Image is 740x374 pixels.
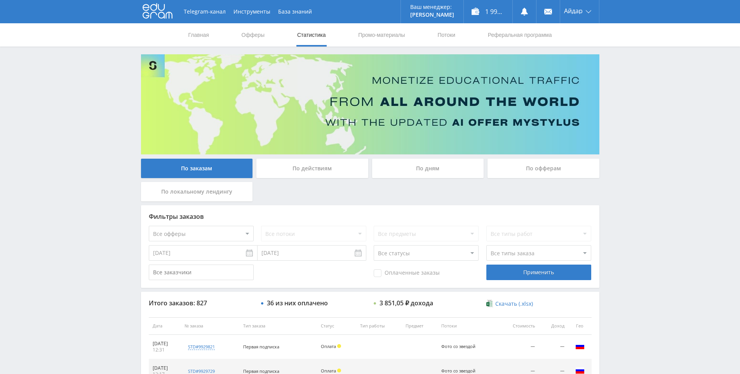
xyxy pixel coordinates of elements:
th: Стоимость [496,317,538,335]
img: rus.png [575,341,585,351]
div: Фильтры заказов [149,213,592,220]
th: Доход [539,317,568,335]
span: Скачать (.xlsx) [495,301,533,307]
a: Промо-материалы [357,23,406,47]
div: [DATE] [153,341,177,347]
a: Потоки [437,23,456,47]
th: Гео [568,317,592,335]
input: Все заказчики [149,265,254,280]
div: 3 851,05 ₽ дохода [380,300,433,306]
span: Оплата [321,368,336,374]
span: Первая подписка [243,368,279,374]
a: Скачать (.xlsx) [486,300,533,308]
img: Banner [141,54,599,154]
div: Фото со звездой [441,369,476,374]
img: xlsx [486,300,493,307]
td: — [539,335,568,359]
div: Фото со звездой [441,344,476,349]
th: Статус [317,317,356,335]
div: 36 из них оплачено [267,300,328,306]
th: Потоки [437,317,496,335]
div: std#9929821 [188,344,215,350]
td: — [496,335,538,359]
a: Реферальная программа [487,23,553,47]
th: Тип заказа [239,317,317,335]
span: Холд [337,369,341,372]
div: Применить [486,265,591,280]
th: Предмет [402,317,438,335]
div: Итого заказов: 827 [149,300,254,306]
div: [DATE] [153,365,177,371]
th: № заказа [181,317,239,335]
th: Дата [149,317,181,335]
p: Ваш менеджер: [410,4,454,10]
span: Первая подписка [243,344,279,350]
div: По локальному лендингу [141,182,253,201]
div: По действиям [256,159,368,178]
span: Холд [337,344,341,348]
div: По заказам [141,159,253,178]
div: По дням [372,159,484,178]
span: Айдар [564,8,583,14]
div: 12:31 [153,347,177,353]
th: Тип работы [356,317,402,335]
div: По офферам [488,159,599,178]
a: Офферы [241,23,266,47]
a: Главная [188,23,210,47]
span: Оплата [321,343,336,349]
p: [PERSON_NAME] [410,12,454,18]
span: Оплаченные заказы [374,269,440,277]
a: Статистика [296,23,327,47]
